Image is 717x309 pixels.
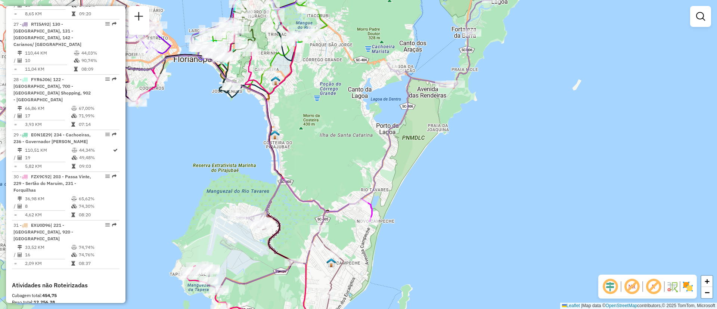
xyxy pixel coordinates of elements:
[71,253,77,257] i: % de utilização da cubagem
[25,260,71,267] td: 2,09 KM
[31,21,49,27] span: RTI5A92
[25,154,71,161] td: 19
[42,293,57,298] strong: 454,75
[18,197,22,201] i: Distância Total
[25,211,71,219] td: 4,62 KM
[78,260,116,267] td: 08:37
[13,174,91,193] span: | 203 - Passa Vinte, 229 - Sertão do Maruim, 231 - Forquilhas
[12,282,119,289] h4: Atividades não Roteirizadas
[13,10,17,18] td: =
[113,148,118,152] i: Rota otimizada
[18,106,22,111] i: Distância Total
[74,58,80,63] i: % de utilização da cubagem
[13,251,17,259] td: /
[71,197,77,201] i: % de utilização do peso
[31,132,51,137] span: EON1E29
[18,148,22,152] i: Distância Total
[112,132,117,137] em: Rota exportada
[71,261,75,266] i: Tempo total em rota
[18,204,22,208] i: Total de Atividades
[71,114,77,118] i: % de utilização da cubagem
[79,10,112,18] td: 09:20
[25,65,74,73] td: 11,04 KM
[105,132,110,137] em: Opções
[31,174,50,179] span: FZX9C92
[25,244,71,251] td: 33,52 KM
[25,146,71,154] td: 110,51 KM
[81,57,117,64] td: 90,74%
[71,213,75,217] i: Tempo total em rota
[131,9,146,26] a: Nova sessão e pesquisa
[79,154,112,161] td: 49,48%
[31,77,50,82] span: FYR6J06
[78,112,116,120] td: 71,99%
[112,22,117,26] em: Rota exportada
[13,222,73,241] span: | 221 - [GEOGRAPHIC_DATA], 920 - [GEOGRAPHIC_DATA]
[74,51,80,55] i: % de utilização do peso
[606,303,637,308] a: OpenStreetMap
[72,148,77,152] i: % de utilização do peso
[13,77,91,102] span: 28 -
[13,132,91,144] span: | 234 - Cachoeiras, 236 - Governador [PERSON_NAME]
[13,121,17,128] td: =
[78,195,116,203] td: 65,62%
[12,292,119,299] div: Cubagem total:
[693,9,708,24] a: Exibir filtros
[560,303,717,309] div: Map data © contributors,© 2025 TomTom, Microsoft
[18,114,22,118] i: Total de Atividades
[13,65,17,73] td: =
[13,260,17,267] td: =
[701,287,713,298] a: Zoom out
[25,203,71,210] td: 8
[705,288,710,297] span: −
[13,211,17,219] td: =
[25,57,74,64] td: 10
[25,163,71,170] td: 5,82 KM
[112,223,117,227] em: Rota exportada
[581,303,582,308] span: |
[562,303,580,308] a: Leaflet
[31,222,50,228] span: EXU0D96
[79,163,112,170] td: 09:03
[18,58,22,63] i: Total de Atividades
[601,278,619,296] span: Ocultar deslocamento
[112,77,117,81] em: Rota exportada
[112,174,117,179] em: Rota exportada
[78,105,116,112] td: 67,00%
[13,21,81,47] span: 27 -
[105,174,110,179] em: Opções
[13,174,91,193] span: 30 -
[72,12,75,16] i: Tempo total em rota
[25,10,71,18] td: 8,65 KM
[326,258,336,268] img: 2368 - Warecloud Autódromo
[13,222,73,241] span: 31 -
[71,204,77,208] i: % de utilização da cubagem
[78,121,116,128] td: 07:14
[13,132,91,144] span: 29 -
[81,49,117,57] td: 44,03%
[701,276,713,287] a: Zoom in
[105,77,110,81] em: Opções
[25,112,71,120] td: 17
[71,122,75,127] i: Tempo total em rota
[72,155,77,160] i: % de utilização da cubagem
[18,155,22,160] i: Total de Atividades
[105,223,110,227] em: Opções
[25,105,71,112] td: 66,86 KM
[623,278,641,296] span: Exibir NR
[13,112,17,120] td: /
[13,57,17,64] td: /
[25,49,74,57] td: 110,44 KM
[78,203,116,210] td: 74,30%
[71,106,77,111] i: % de utilização do peso
[78,211,116,219] td: 08:20
[25,195,71,203] td: 36,98 KM
[705,276,710,286] span: +
[18,245,22,250] i: Distância Total
[13,163,17,170] td: =
[18,253,22,257] i: Total de Atividades
[18,51,22,55] i: Distância Total
[72,164,75,169] i: Tempo total em rota
[25,121,71,128] td: 3,93 KM
[78,244,116,251] td: 74,74%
